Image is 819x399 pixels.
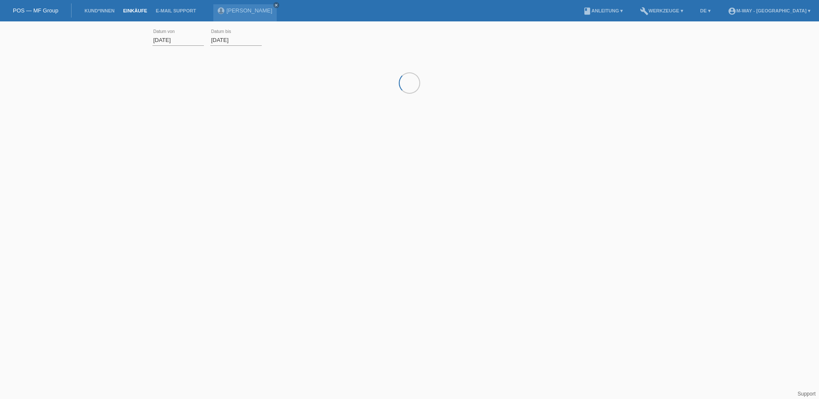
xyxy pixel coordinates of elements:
[119,8,151,13] a: Einkäufe
[728,7,736,15] i: account_circle
[636,8,687,13] a: buildWerkzeuge ▾
[152,8,200,13] a: E-Mail Support
[696,8,715,13] a: DE ▾
[798,391,816,397] a: Support
[273,2,279,8] a: close
[640,7,649,15] i: build
[227,7,272,14] a: [PERSON_NAME]
[579,8,627,13] a: bookAnleitung ▾
[80,8,119,13] a: Kund*innen
[583,7,592,15] i: book
[13,7,58,14] a: POS — MF Group
[274,3,278,7] i: close
[723,8,815,13] a: account_circlem-way - [GEOGRAPHIC_DATA] ▾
